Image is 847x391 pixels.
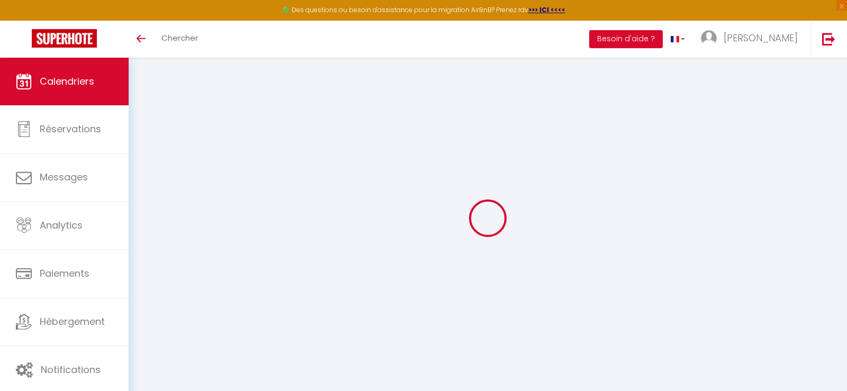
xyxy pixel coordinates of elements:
[32,29,97,48] img: Super Booking
[40,219,83,232] span: Analytics
[693,21,811,58] a: ... [PERSON_NAME]
[41,363,101,376] span: Notifications
[40,170,88,184] span: Messages
[40,315,105,328] span: Hébergement
[528,5,565,14] a: >>> ICI <<<<
[40,267,89,280] span: Paiements
[724,31,798,44] span: [PERSON_NAME]
[701,30,717,46] img: ...
[589,30,663,48] button: Besoin d'aide ?
[822,32,835,46] img: logout
[161,32,198,43] span: Chercher
[154,21,206,58] a: Chercher
[40,75,94,88] span: Calendriers
[40,122,101,135] span: Réservations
